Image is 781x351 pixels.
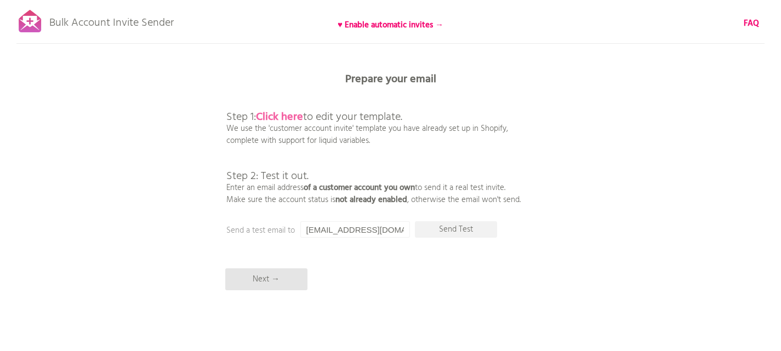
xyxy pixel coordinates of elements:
b: of a customer account you own [304,181,415,194]
p: Send Test [415,221,497,238]
span: Step 1: to edit your template. [226,108,402,126]
p: Send a test email to [226,225,446,237]
p: Bulk Account Invite Sender [49,7,174,34]
p: Next → [225,268,307,290]
b: FAQ [744,17,759,30]
a: Click here [256,108,303,126]
p: We use the 'customer account invite' template you have already set up in Shopify, complete with s... [226,88,521,206]
b: ♥ Enable automatic invites → [338,19,443,32]
b: not already enabled [335,193,407,206]
span: Step 2: Test it out. [226,168,309,185]
b: Prepare your email [345,71,436,88]
a: FAQ [744,18,759,30]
